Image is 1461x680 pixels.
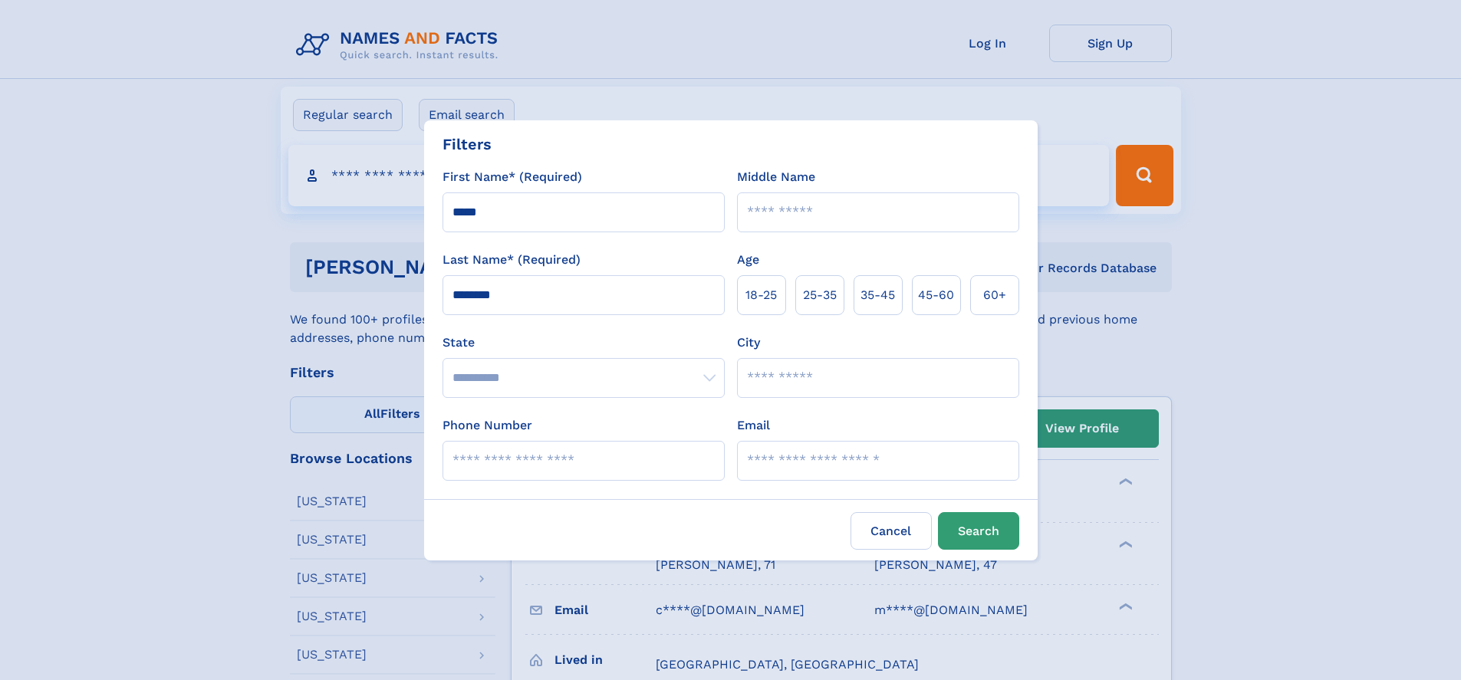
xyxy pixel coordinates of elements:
[443,333,725,352] label: State
[443,251,581,269] label: Last Name* (Required)
[851,512,932,550] label: Cancel
[443,416,532,435] label: Phone Number
[918,286,954,304] span: 45‑60
[938,512,1019,550] button: Search
[983,286,1006,304] span: 60+
[737,251,759,269] label: Age
[803,286,837,304] span: 25‑35
[443,168,582,186] label: First Name* (Required)
[737,168,815,186] label: Middle Name
[745,286,777,304] span: 18‑25
[860,286,895,304] span: 35‑45
[443,133,492,156] div: Filters
[737,416,770,435] label: Email
[737,333,760,352] label: City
